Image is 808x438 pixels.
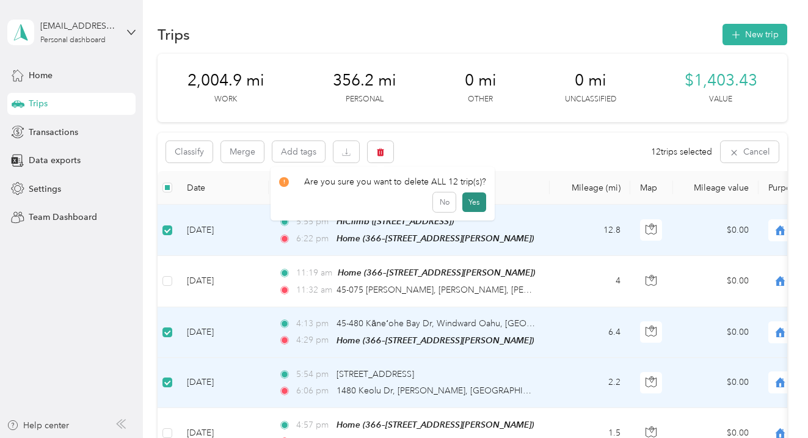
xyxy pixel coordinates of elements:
span: 1480 Keolu Dr, [PERSON_NAME], [GEOGRAPHIC_DATA], [GEOGRAPHIC_DATA] [337,385,651,396]
p: Unclassified [565,94,616,105]
p: Other [468,94,493,105]
span: Team Dashboard [29,211,97,224]
span: Home (366–[STREET_ADDRESS][PERSON_NAME]) [337,420,534,429]
span: 356.2 mi [333,71,396,90]
div: [EMAIL_ADDRESS][DOMAIN_NAME] [40,20,117,32]
span: Home (366–[STREET_ADDRESS][PERSON_NAME]) [337,335,534,345]
span: 0 mi [575,71,606,90]
span: Home (366–[STREET_ADDRESS][PERSON_NAME]) [338,268,535,277]
td: 12.8 [550,205,630,256]
span: [STREET_ADDRESS] [337,369,414,379]
span: 11:19 am [296,266,332,280]
span: 45-075 [PERSON_NAME], [PERSON_NAME], [PERSON_NAME], [GEOGRAPHIC_DATA] [337,285,672,295]
p: Personal [346,94,384,105]
td: $0.00 [673,205,759,256]
span: 0 mi [465,71,497,90]
td: [DATE] [177,307,269,358]
th: Mileage (mi) [550,171,630,205]
span: Data exports [29,154,81,167]
iframe: Everlance-gr Chat Button Frame [740,370,808,438]
button: Classify [166,141,213,162]
span: 11:32 am [296,283,331,297]
td: $0.00 [673,307,759,358]
button: Help center [7,419,69,432]
td: [DATE] [177,205,269,256]
span: 5:55 pm [296,215,331,228]
th: Date [177,171,269,205]
td: $0.00 [673,256,759,307]
th: Map [630,171,673,205]
span: 4:57 pm [296,418,331,432]
button: Merge [221,141,264,162]
span: 45-480 Kāneʻohe Bay Dr, Windward Oahu, [GEOGRAPHIC_DATA], [GEOGRAPHIC_DATA] [337,318,686,329]
span: 6:22 pm [296,232,331,246]
span: $1,403.43 [685,71,757,90]
span: Home (366–[STREET_ADDRESS][PERSON_NAME]) [337,233,534,243]
span: 4:29 pm [296,334,331,347]
button: Yes [462,192,486,212]
button: Add tags [272,141,325,162]
span: Settings [29,183,61,195]
td: [DATE] [177,358,269,408]
button: No [433,192,456,212]
div: Are you sure you want to delete ALL 12 trip(s)? [279,175,486,188]
th: Mileage value [673,171,759,205]
span: HIClimb ([STREET_ADDRESS]) [337,216,454,226]
td: $0.00 [673,358,759,408]
span: Home [29,69,53,82]
span: Trips [29,97,48,110]
td: 4 [550,256,630,307]
td: [DATE] [177,256,269,307]
div: Personal dashboard [40,37,106,44]
td: 2.2 [550,358,630,408]
button: Cancel [721,141,779,162]
span: 12 trips selected [651,145,712,158]
td: 6.4 [550,307,630,358]
p: Value [709,94,732,105]
span: 4:13 pm [296,317,331,330]
span: 5:54 pm [296,368,331,381]
span: 2,004.9 mi [187,71,264,90]
button: New trip [722,24,787,45]
th: Locations [269,171,550,205]
span: Transactions [29,126,78,139]
span: 6:06 pm [296,384,331,398]
p: Work [214,94,237,105]
h1: Trips [158,28,190,41]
